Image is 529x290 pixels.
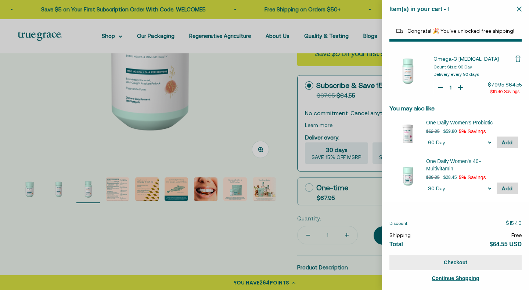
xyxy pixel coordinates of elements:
div: One Daily Women's Probiotic [426,119,518,126]
span: $15.40 [506,220,522,226]
span: One Daily Women's 40+ Multivitamin [426,158,509,172]
span: Item(s) in your cart - [389,6,446,12]
span: Savings [468,174,486,180]
span: One Daily Women's Probiotic [426,119,509,126]
p: $62.95 [426,128,440,135]
p: $59.80 [443,128,457,135]
img: Reward bar icon image [395,26,404,35]
div: Delivery every 90 days [433,71,514,77]
p: $29.95 [426,174,440,181]
img: 60 Day [393,119,422,148]
span: Discount [389,221,407,226]
button: Add [497,137,518,148]
a: Omega-3 [MEDICAL_DATA] [433,55,514,63]
span: You may also like [389,105,435,112]
span: $64.55 USD [490,241,522,247]
button: Checkout [389,255,522,270]
span: Shipping [389,232,411,238]
button: Close [517,6,522,13]
button: Add [497,183,518,194]
span: 5% [458,128,466,134]
span: Savings [504,89,520,94]
span: Omega-3 [MEDICAL_DATA] [433,56,499,62]
input: Quantity for Omega-3 Fish Oil [447,84,454,91]
span: 1 [447,6,449,12]
span: Free [511,232,522,238]
span: Add [502,185,513,191]
span: Congrats! 🎉 You've unlocked free shipping! [407,28,514,34]
span: Add [502,139,513,145]
img: Omega-3 Fish Oil - 90 Day [389,53,426,89]
img: 30 Day [393,161,422,191]
span: Total [389,241,403,247]
span: $64.55 [505,82,522,88]
p: $28.45 [443,174,457,181]
button: Remove Omega-3 Fish Oil [514,55,522,63]
span: Count Size: 90 Day [433,64,472,70]
span: $15.40 [490,89,503,94]
span: $79.95 [488,82,504,88]
a: Continue Shopping [389,274,522,283]
span: Savings [468,128,486,134]
div: One Daily Women's 40+ Multivitamin [426,158,518,172]
span: 5% [458,174,466,180]
span: Continue Shopping [432,275,479,281]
